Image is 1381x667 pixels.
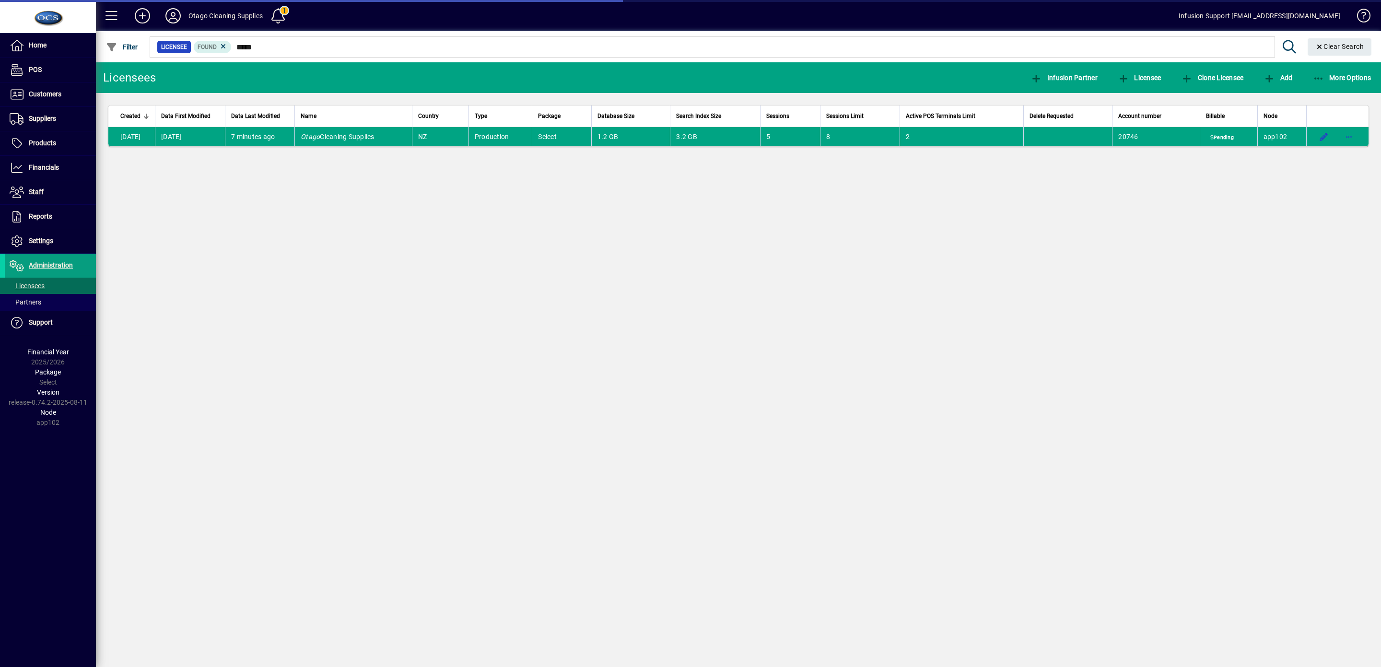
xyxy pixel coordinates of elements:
span: Node [40,409,56,416]
span: Search Index Size [676,111,721,121]
span: Support [29,318,53,326]
span: Sessions Limit [826,111,864,121]
span: Licensee [161,42,187,52]
span: Data First Modified [161,111,211,121]
span: POS [29,66,42,73]
div: Database Size [597,111,665,121]
span: Type [475,111,487,121]
mat-chip: Found Status: Found [194,41,232,53]
span: Package [35,368,61,376]
td: Production [468,127,532,146]
td: 3.2 GB [670,127,760,146]
a: Financials [5,156,96,180]
span: Settings [29,237,53,245]
div: Licensees [103,70,156,85]
span: Node [1264,111,1277,121]
div: Country [418,111,463,121]
span: Add [1264,74,1292,82]
button: Licensee [1115,69,1164,86]
td: NZ [412,127,468,146]
td: [DATE] [108,127,155,146]
span: Home [29,41,47,49]
span: Package [538,111,561,121]
span: Account number [1118,111,1161,121]
a: Products [5,131,96,155]
span: Cleaning Supplies [301,133,375,140]
span: Data Last Modified [231,111,280,121]
a: Reports [5,205,96,229]
span: Customers [29,90,61,98]
div: Data Last Modified [231,111,289,121]
span: Clone Licensee [1181,74,1243,82]
span: Partners [10,298,41,306]
button: Profile [158,7,188,24]
div: Otago Cleaning Supplies [188,8,263,23]
div: Active POS Terminals Limit [906,111,1018,121]
span: Version [37,388,59,396]
span: Financials [29,164,59,171]
div: Delete Requested [1030,111,1106,121]
span: Active POS Terminals Limit [906,111,975,121]
button: Infusion Partner [1028,69,1100,86]
td: Select [532,127,591,146]
span: Products [29,139,56,147]
span: Clear Search [1315,43,1364,50]
a: Support [5,311,96,335]
td: 7 minutes ago [225,127,294,146]
span: More Options [1313,74,1371,82]
td: [DATE] [155,127,225,146]
button: Filter [104,38,140,56]
span: Financial Year [27,348,69,356]
span: Infusion Partner [1030,74,1098,82]
td: 1.2 GB [591,127,670,146]
div: Name [301,111,406,121]
div: Package [538,111,585,121]
a: POS [5,58,96,82]
span: Pending [1208,134,1236,141]
em: Otago [301,133,320,140]
span: Country [418,111,439,121]
a: Customers [5,82,96,106]
div: Account number [1118,111,1194,121]
div: Node [1264,111,1300,121]
td: 8 [820,127,900,146]
button: Clone Licensee [1179,69,1246,86]
a: Home [5,34,96,58]
span: Database Size [597,111,634,121]
button: More Options [1311,69,1374,86]
a: Licensees [5,278,96,294]
span: Sessions [766,111,789,121]
div: Sessions [766,111,814,121]
button: Add [1261,69,1295,86]
div: Sessions Limit [826,111,894,121]
span: Delete Requested [1030,111,1074,121]
button: Edit [1316,129,1332,144]
button: Add [127,7,158,24]
span: Licensee [1118,74,1161,82]
div: Type [475,111,526,121]
td: 2 [900,127,1023,146]
a: Suppliers [5,107,96,131]
div: Data First Modified [161,111,219,121]
a: Partners [5,294,96,310]
a: Knowledge Base [1350,2,1369,33]
span: Suppliers [29,115,56,122]
span: Created [120,111,140,121]
div: Created [120,111,149,121]
td: 20746 [1112,127,1199,146]
span: Licensees [10,282,45,290]
span: Billable [1206,111,1225,121]
span: Found [198,44,217,50]
button: Clear [1308,38,1372,56]
span: Name [301,111,316,121]
div: Infusion Support [EMAIL_ADDRESS][DOMAIN_NAME] [1179,8,1340,23]
span: app102.prod.infusionbusinesssoftware.com [1264,133,1287,140]
button: More options [1341,129,1357,144]
span: Administration [29,261,73,269]
a: Staff [5,180,96,204]
span: Filter [106,43,138,51]
div: Billable [1206,111,1252,121]
span: Reports [29,212,52,220]
td: 5 [760,127,820,146]
div: Search Index Size [676,111,754,121]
